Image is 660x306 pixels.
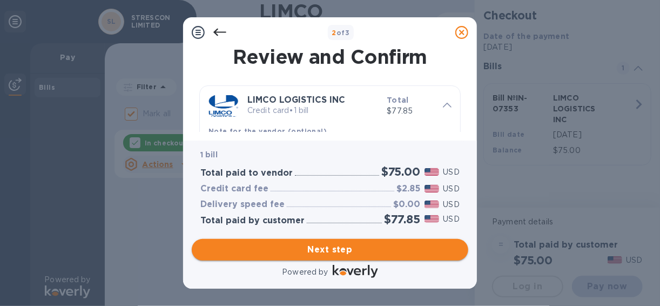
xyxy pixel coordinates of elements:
p: USD [443,199,460,210]
b: Total [387,96,408,104]
div: LIMCO LOGISTICS INCCredit card•1 billTotal$77.85Note for the vendor (optional) [208,95,452,178]
h2: $77.85 [384,212,420,226]
img: Logo [333,265,378,278]
b: of 3 [332,29,350,37]
h3: Total paid by customer [200,216,305,226]
span: Next step [200,243,460,256]
p: $77.85 [387,105,434,117]
img: USD [425,215,439,223]
button: Next step [192,239,468,261]
b: LIMCO LOGISTICS INC [247,95,345,105]
p: USD [443,183,460,195]
h3: Credit card fee [200,184,268,194]
img: USD [425,185,439,192]
h3: Total paid to vendor [200,168,293,178]
b: 1 bill [200,150,218,159]
span: 2 [332,29,336,37]
p: USD [443,214,460,225]
h1: Review and Confirm [197,45,463,68]
p: USD [443,167,460,178]
img: USD [425,201,439,208]
p: Powered by [282,267,328,278]
p: Credit card • 1 bill [247,105,378,116]
img: USD [425,168,439,176]
h3: Delivery speed fee [200,199,285,210]
h3: $2.85 [396,184,420,194]
h2: $75.00 [381,165,420,178]
b: Note for the vendor (optional) [208,127,327,135]
h3: $0.00 [393,199,420,210]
